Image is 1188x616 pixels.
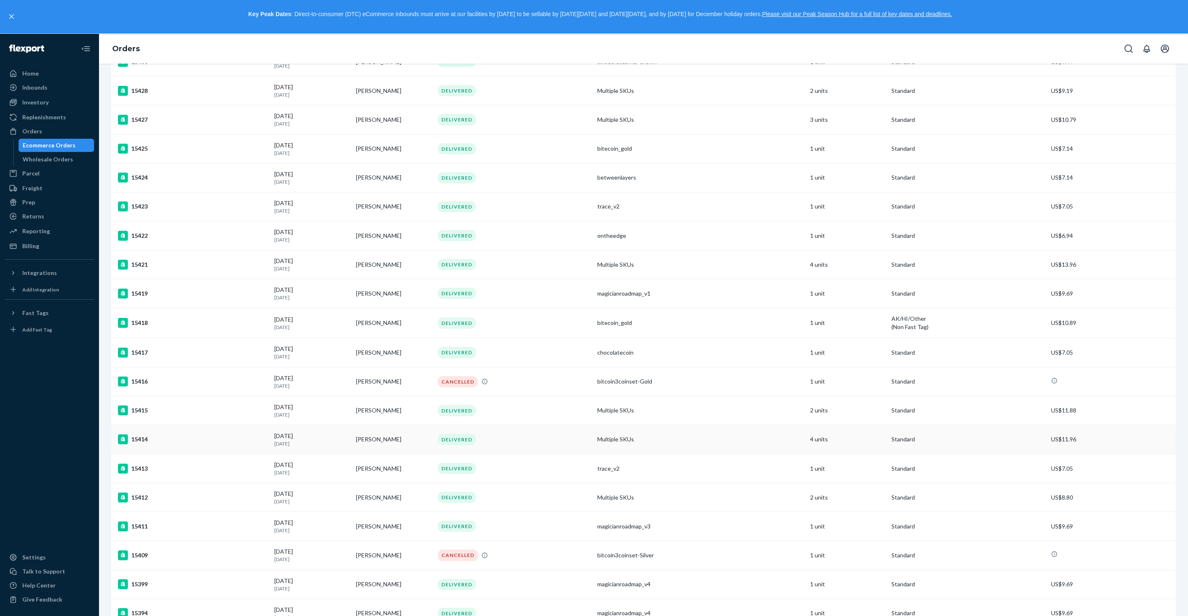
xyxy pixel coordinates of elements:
[7,12,16,21] button: close,
[807,541,889,570] td: 1 unit
[118,405,268,415] div: 15415
[274,547,349,563] div: [DATE]
[438,550,478,561] div: CANCELLED
[118,201,268,211] div: 15423
[22,212,44,220] div: Returns
[118,377,268,386] div: 15416
[274,411,349,418] p: [DATE]
[274,382,349,389] p: [DATE]
[891,493,1044,502] p: Standard
[762,11,952,17] a: Please visit our Peak Season Hub for a full list of key dates and deadlines.
[891,232,1044,240] p: Standard
[274,178,349,185] p: [DATE]
[353,105,434,134] td: [PERSON_NAME]
[274,199,349,214] div: [DATE]
[1048,105,1176,134] td: US$10.79
[22,127,42,135] div: Orders
[22,286,59,293] div: Add Integration
[891,551,1044,559] p: Standard
[891,580,1044,588] p: Standard
[438,114,476,125] div: DELIVERED
[353,367,434,396] td: [PERSON_NAME]
[22,269,57,277] div: Integrations
[118,115,268,125] div: 15427
[597,173,804,182] div: betweenlayers
[597,145,804,153] div: bitecoin_gold
[1048,570,1176,599] td: US$9.69
[5,239,94,253] a: Billing
[1048,338,1176,367] td: US$7.05
[5,551,94,564] a: Settings
[353,454,434,483] td: [PERSON_NAME]
[274,527,349,534] p: [DATE]
[274,556,349,563] p: [DATE]
[438,85,476,96] div: DELIVERED
[807,512,889,541] td: 1 unit
[274,207,349,214] p: [DATE]
[23,155,73,163] div: Wholesale Orders
[9,45,44,53] img: Flexport logo
[1048,308,1176,338] td: US$10.89
[5,323,94,336] a: Add Fast Tag
[274,91,349,98] p: [DATE]
[807,338,889,367] td: 1 unit
[274,490,349,505] div: [DATE]
[274,374,349,389] div: [DATE]
[274,585,349,592] p: [DATE]
[353,308,434,338] td: [PERSON_NAME]
[438,288,476,299] div: DELIVERED
[22,567,65,576] div: Talk to Support
[891,173,1044,182] p: Standard
[274,265,349,272] p: [DATE]
[274,519,349,534] div: [DATE]
[1048,512,1176,541] td: US$9.69
[274,286,349,301] div: [DATE]
[22,169,40,178] div: Parcel
[353,483,434,512] td: [PERSON_NAME]
[5,283,94,296] a: Add Integration
[118,231,268,241] div: 15422
[5,210,94,223] a: Returns
[353,279,434,308] td: [PERSON_NAME]
[274,315,349,331] div: [DATE]
[891,87,1044,95] p: Standard
[1048,425,1176,454] td: US$11.96
[5,167,94,180] a: Parcel
[438,201,476,212] div: DELIVERED
[118,493,268,502] div: 15412
[22,553,46,562] div: Settings
[807,454,889,483] td: 1 unit
[597,377,804,386] div: bitcoin3coinset-Gold
[597,580,804,588] div: magicianroadmap_v4
[274,236,349,243] p: [DATE]
[5,81,94,94] a: Inbounds
[22,69,39,78] div: Home
[807,570,889,599] td: 1 unit
[5,125,94,138] a: Orders
[594,425,807,454] td: Multiple SKUs
[118,348,268,358] div: 15417
[118,86,268,96] div: 15428
[438,376,478,387] div: CANCELLED
[807,163,889,192] td: 1 unit
[807,308,889,338] td: 1 unit
[5,67,94,80] a: Home
[19,153,94,166] a: Wholesale Orders
[353,570,434,599] td: [PERSON_NAME]
[891,202,1044,211] p: Standard
[353,163,434,192] td: [PERSON_NAME]
[5,225,94,238] a: Reporting
[274,141,349,156] div: [DATE]
[118,521,268,531] div: 15411
[274,257,349,272] div: [DATE]
[22,326,52,333] div: Add Fast Tag
[78,40,94,57] button: Close Navigation
[22,309,49,317] div: Fast Tags
[118,173,268,182] div: 15424
[597,522,804,531] div: magicianroadmap_v3
[1138,40,1155,57] button: Open notifications
[22,198,35,206] div: Prep
[891,315,1044,323] p: AK/HI/Other
[597,464,804,473] div: trace_v2
[5,579,94,592] a: Help Center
